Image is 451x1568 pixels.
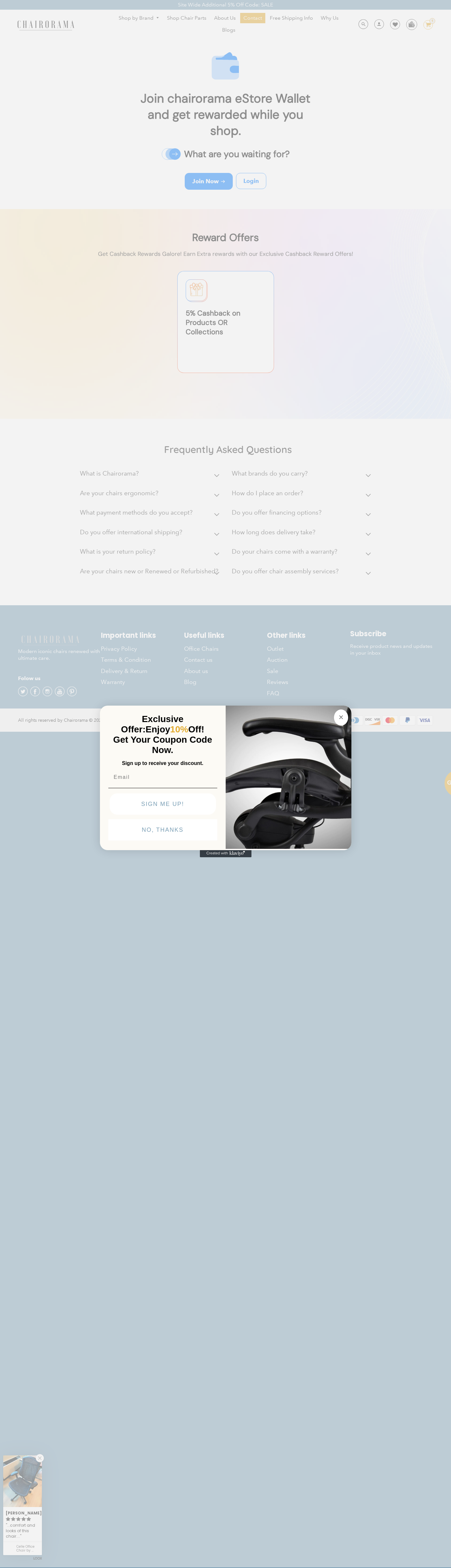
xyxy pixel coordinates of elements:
[334,709,348,726] button: Close dialog
[226,704,351,849] img: 92d77583-a095-41f6-84e7-858462e0427a.jpeg
[170,724,188,734] span: 10%
[108,771,217,784] input: Email
[113,735,212,755] span: Get Your Coupon Code Now.
[121,714,183,734] span: Exclusive Offer:
[200,849,251,857] a: Created with Klaviyo - opens in a new tab
[146,724,204,734] span: Enjoy Off!
[110,793,216,815] button: SIGN ME UP!
[108,819,217,840] button: NO, THANKS
[122,760,203,766] span: Sign up to receive your discount.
